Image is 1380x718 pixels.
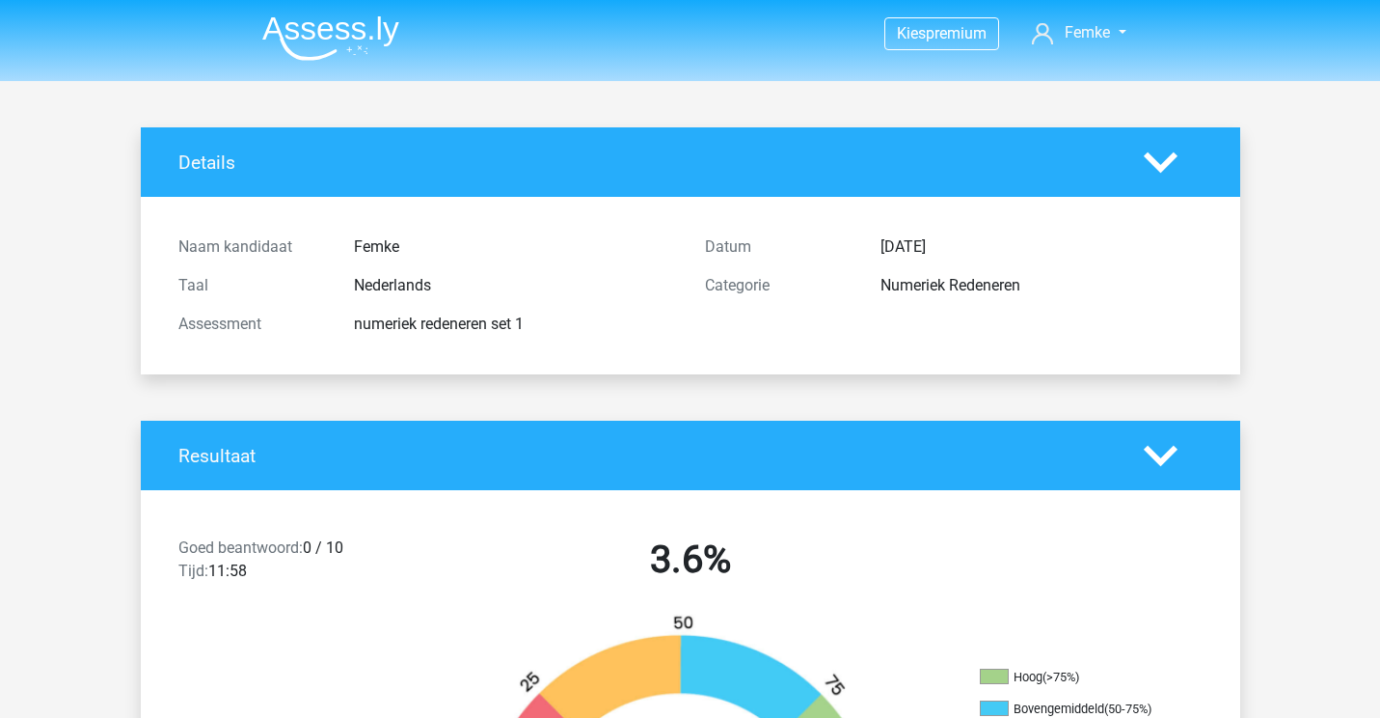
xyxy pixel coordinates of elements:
div: Categorie [690,274,866,297]
h4: Details [178,152,1115,174]
div: Datum [690,235,866,259]
div: Naam kandidaat [164,235,339,259]
div: Numeriek Redeneren [866,274,1217,297]
li: Hoog [980,669,1173,686]
h2: 3.6% [442,537,939,583]
a: Kiespremium [885,20,998,46]
span: Kies [897,24,926,42]
div: Femke [339,235,690,259]
div: (>75%) [1042,670,1079,684]
span: Femke [1065,23,1110,41]
div: numeriek redeneren set 1 [339,313,690,336]
li: Bovengemiddeld [980,701,1173,718]
div: Nederlands [339,274,690,297]
div: Assessment [164,313,339,336]
span: Goed beantwoord: [178,538,303,557]
div: [DATE] [866,235,1217,259]
img: Assessly [262,15,399,61]
h4: Resultaat [178,445,1115,467]
span: premium [926,24,987,42]
span: Tijd: [178,562,208,580]
div: Taal [164,274,339,297]
a: Femke [1024,21,1133,44]
div: 0 / 10 11:58 [164,537,427,591]
div: (50-75%) [1104,702,1151,716]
